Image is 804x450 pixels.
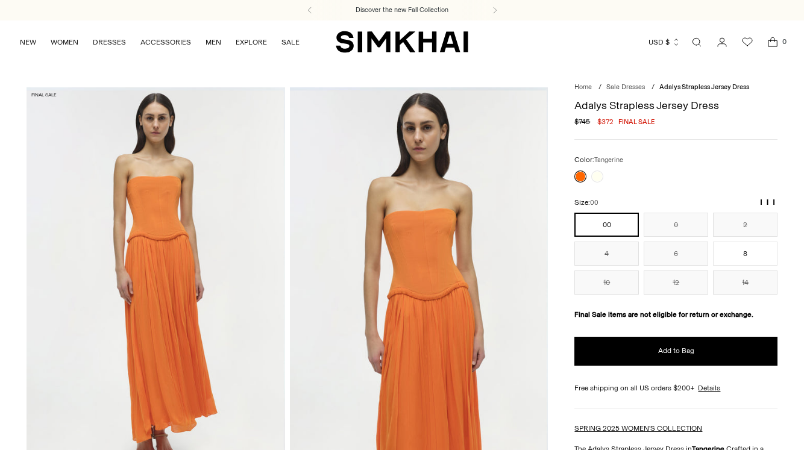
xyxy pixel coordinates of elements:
div: Free shipping on all US orders $200+ [574,383,777,393]
a: WOMEN [51,29,78,55]
a: Wishlist [735,30,759,54]
a: Sale Dresses [606,83,645,91]
div: / [598,83,601,93]
span: $372 [597,116,614,127]
button: 8 [713,242,777,266]
button: 0 [644,213,708,237]
span: 00 [590,199,598,207]
h1: Adalys Strapless Jersey Dress [574,100,777,111]
a: SPRING 2025 WOMEN'S COLLECTION [574,424,702,433]
div: / [652,83,655,93]
button: 10 [574,270,639,295]
a: Home [574,83,592,91]
label: Color: [574,154,623,166]
s: $745 [574,116,590,127]
button: 4 [574,242,639,266]
span: Add to Bag [658,346,694,356]
a: SALE [281,29,300,55]
a: Open search modal [685,30,709,54]
button: 14 [713,270,777,295]
a: DRESSES [93,29,126,55]
span: Adalys Strapless Jersey Dress [659,83,749,91]
button: 6 [644,242,708,266]
span: Tangerine [594,156,623,164]
nav: breadcrumbs [574,83,777,93]
button: 00 [574,213,639,237]
a: Go to the account page [710,30,734,54]
strong: Final Sale items are not eligible for return or exchange. [574,310,753,319]
span: 0 [779,36,790,47]
a: EXPLORE [236,29,267,55]
button: 12 [644,270,708,295]
a: MEN [206,29,221,55]
button: USD $ [649,29,680,55]
a: NEW [20,29,36,55]
a: ACCESSORIES [140,29,191,55]
a: Open cart modal [761,30,785,54]
button: 2 [713,213,777,237]
a: Discover the new Fall Collection [356,5,448,15]
label: Size: [574,197,598,208]
a: SIMKHAI [336,30,468,54]
button: Add to Bag [574,337,777,366]
a: Details [698,383,720,393]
